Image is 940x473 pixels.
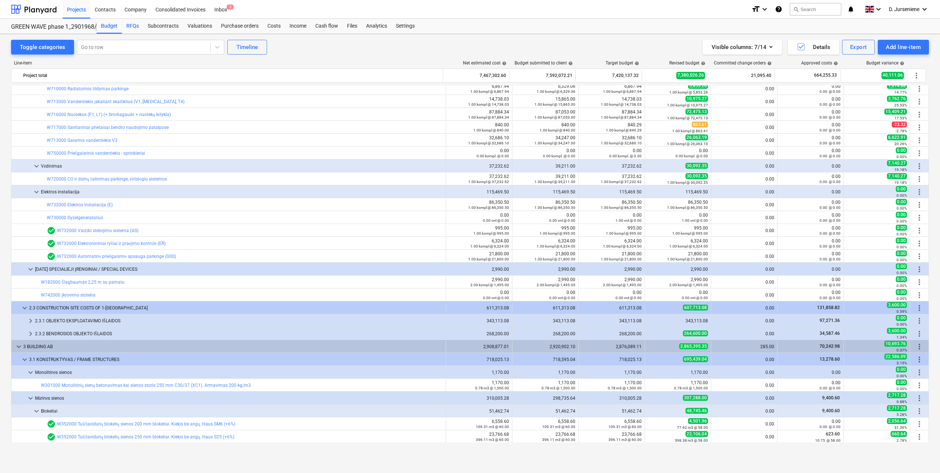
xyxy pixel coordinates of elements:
[648,200,708,210] div: 86,350.50
[881,72,904,79] span: 40,111.06
[714,202,774,207] div: 0.00
[915,355,924,364] span: More actions
[793,6,799,12] span: search
[615,218,642,223] small: 1.00 vnt @ 0.00
[887,96,907,102] span: 3,762.76
[609,154,642,158] small: 0.00 kompl. @ 0.00
[669,90,708,94] small: 1.00 kompl @ 5,853.26
[915,394,924,403] span: More actions
[714,125,774,130] div: 0.00
[915,149,924,158] span: More actions
[781,148,841,158] div: 0.00
[534,102,575,106] small: 1.00 kompl @ 15,865.00
[537,244,575,248] small: 1.00 kompl @ 6,324.00
[894,142,907,146] small: 20.26%
[20,304,29,312] span: keyboard_arrow_down
[820,206,841,210] small: 0.00 @ 0.00
[537,90,575,94] small: 1.00 kompl @ 6,329.06
[813,72,838,78] span: 664,255.33
[766,61,772,66] span: help
[648,251,708,262] div: 21,800.00
[820,231,841,235] small: 0.00 @ 0.00
[449,189,509,195] div: 115,469.50
[227,4,234,10] span: 2
[915,136,924,145] span: More actions
[236,42,258,52] div: Timeline
[915,420,924,428] span: More actions
[915,175,924,183] span: More actions
[515,84,575,94] div: 6,329.06
[897,219,907,223] small: 0.00%
[820,218,841,223] small: 0.00 @ 0.00
[57,421,235,427] a: W352000 Tuščiavidurių blokelių sienos 200 mm blokeliai. Kiekis be angų. Haus SM6 (+6%)
[582,225,642,236] div: 995.00
[143,19,183,34] div: Subcontracts
[470,244,509,248] small: 1.00 kompl @ 6,324.00
[582,84,642,94] div: 6,867.94
[311,19,343,34] div: Cash flow
[801,60,838,66] div: Approved costs
[685,109,708,115] span: 72,475.13
[820,115,841,119] small: 0.00 @ 0.00
[820,244,841,248] small: 0.00 @ 0.00
[714,86,774,91] div: 0.00
[449,109,509,120] div: 87,884.34
[515,164,575,169] div: 39,211.00
[648,189,708,195] div: 115,469.50
[820,180,841,184] small: 0.00 @ 0.00
[648,148,708,158] div: 0.00
[847,5,855,14] i: notifications
[515,238,575,249] div: 6,324.00
[887,83,907,89] span: 1,014.68
[477,154,509,158] small: 0.00 kompl. @ 0.00
[712,42,773,52] div: Visible columns : 7/14
[582,238,642,249] div: 6,324.00
[540,128,575,132] small: 1.00 kompl @ 840.00
[14,342,23,351] span: keyboard_arrow_down
[285,19,311,34] a: Income
[606,60,639,66] div: Target budget
[676,72,705,79] span: 7,380,026.26
[543,154,575,158] small: 0.00 kompl. @ 0.00
[894,181,907,185] small: 19.18%
[915,368,924,377] span: More actions
[47,112,171,117] a: W716000 Nuotekos (F1, L1) (+ Smėliagaudė + nuotekų kėlykla)
[47,86,129,91] a: W710000 Radiatorinis šildymas parkinge
[781,97,841,107] div: 0.00
[832,61,838,66] span: help
[473,128,509,132] small: 1.00 kompl @ 840.00
[895,129,907,133] small: -2.78%
[682,218,708,223] small: 1.00 vnt @ 0.00
[47,151,145,156] a: W750000 Priešgaisrinis vandentiekis - sprinkleriai
[446,70,506,81] div: 7,467,302.60
[894,90,907,94] small: 14.77%
[582,109,642,120] div: 87,884.34
[714,99,774,104] div: 0.00
[672,129,708,133] small: 1.00 kompl @ 863.61
[667,181,708,185] small: 1.00 kompl @ 30,092.35
[515,200,575,210] div: 86,350.50
[820,102,841,106] small: 0.00 @ 0.00
[449,174,509,184] div: 37,232.62
[714,228,774,233] div: 0.00
[463,60,506,66] div: Net estimated cost
[912,71,921,80] span: More actions
[714,176,774,182] div: 0.00
[515,213,575,223] div: 0.00
[449,135,509,146] div: 32,686.10
[515,251,575,262] div: 21,800.00
[515,135,575,146] div: 34,247.00
[894,103,907,107] small: 25.53%
[897,245,907,249] small: 0.00%
[470,90,509,94] small: 1.00 kompl @ 6,867.94
[41,383,251,388] a: W301000 Monolitinių sienų betonavimas kai sienos storis 250 mm C30/37 (XC1). Armavimas 200 kg/m3
[714,241,774,246] div: 0.00
[41,292,95,298] a: W742000 Įkrovimo stotelės
[26,329,35,338] span: keyboard_arrow_right
[915,381,924,390] span: More actions
[903,438,940,473] iframe: Chat Widget
[878,40,929,55] button: Add line-item
[515,148,575,158] div: 0.00
[515,122,575,133] div: 840.00
[343,19,362,34] a: Files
